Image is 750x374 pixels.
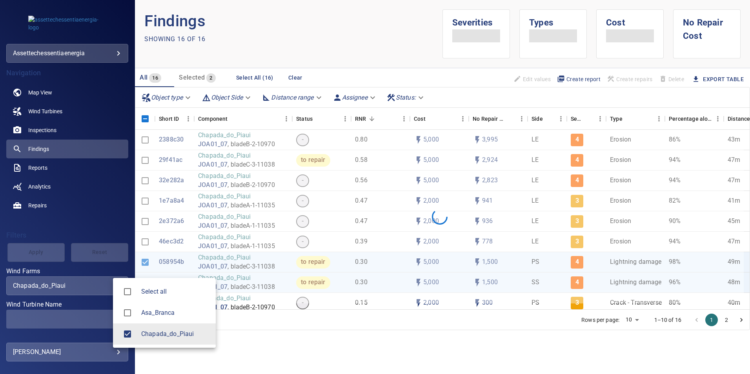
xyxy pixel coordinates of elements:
span: Select all [141,287,209,296]
span: Asa_Branca [119,305,136,321]
span: Asa_Branca [141,308,209,318]
ul: Chapada_do_Piaui [113,278,216,348]
div: Wind Farms Asa_Branca [141,308,209,318]
div: Wind Farms Chapada_do_Piaui [141,329,209,339]
span: Chapada_do_Piaui [141,329,209,339]
span: Chapada_do_Piaui [119,326,136,342]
